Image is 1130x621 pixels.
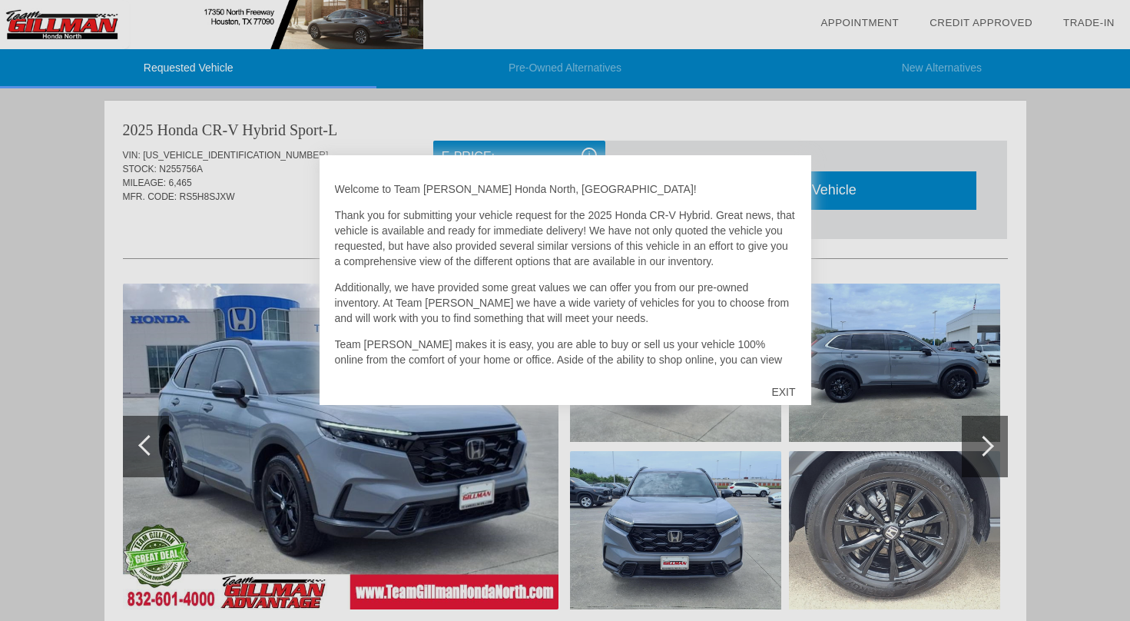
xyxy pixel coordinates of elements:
[335,181,796,197] p: Welcome to Team [PERSON_NAME] Honda North, [GEOGRAPHIC_DATA]!
[756,369,810,415] div: EXIT
[1063,17,1115,28] a: Trade-In
[335,280,796,326] p: Additionally, we have provided some great values we can offer you from our pre-owned inventory. A...
[335,208,796,269] p: Thank you for submitting your vehicle request for the 2025 Honda CR-V Hybrid. Great news, that ve...
[335,337,796,413] p: Team [PERSON_NAME] makes it is easy, you are able to buy or sell us your vehicle 100% online from...
[820,17,899,28] a: Appointment
[930,17,1032,28] a: Credit Approved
